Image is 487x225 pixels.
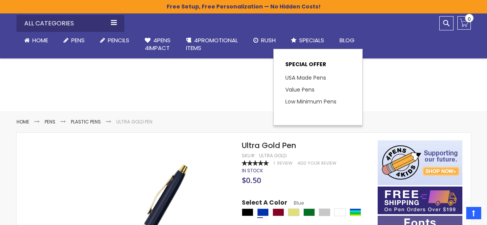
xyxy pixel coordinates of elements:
[298,160,336,166] a: Add Your Review
[350,208,361,216] div: Assorted
[274,160,294,166] a: 1 Review
[242,175,261,185] span: $0.50
[32,36,48,44] span: Home
[257,208,269,216] div: Blue
[246,32,283,49] a: Rush
[17,15,124,32] div: All Categories
[283,32,332,49] a: Specials
[285,61,351,72] p: SPECIAL OFFER
[274,160,275,166] span: 1
[242,160,269,166] div: 100%
[145,36,171,52] span: 4Pens 4impact
[178,32,246,57] a: 4PROMOTIONALITEMS
[378,187,462,214] img: Free shipping on orders over $199
[242,167,263,174] span: In stock
[261,36,276,44] span: Rush
[468,15,471,23] span: 0
[116,119,152,125] li: Ultra Gold Pen
[71,36,85,44] span: Pens
[108,36,129,44] span: Pencils
[17,118,29,125] a: Home
[378,140,462,185] img: 4pens 4 kids
[299,36,324,44] span: Specials
[319,208,330,216] div: Silver
[45,118,55,125] a: Pens
[457,16,471,30] a: 0
[285,86,315,93] a: Value Pens
[288,208,300,216] div: Gold
[186,36,238,52] span: 4PROMOTIONAL ITEMS
[332,32,362,49] a: Blog
[277,160,293,166] span: Review
[334,208,346,216] div: White
[287,200,304,206] span: Blue
[242,168,263,174] div: Availability
[137,32,178,57] a: 4Pens4impact
[285,98,336,105] a: Low Minimum Pens
[303,208,315,216] div: Green
[285,74,326,82] a: USA Made Pens
[273,208,284,216] div: Burgundy
[242,152,256,159] strong: SKU
[259,153,286,159] div: Ultra Gold
[242,198,287,209] span: Select A Color
[56,32,92,49] a: Pens
[17,32,56,49] a: Home
[71,118,101,125] a: Plastic Pens
[340,36,355,44] span: Blog
[423,204,487,225] iframe: Google Customer Reviews
[242,140,296,151] span: Ultra Gold Pen
[92,32,137,49] a: Pencils
[242,208,253,216] div: Black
